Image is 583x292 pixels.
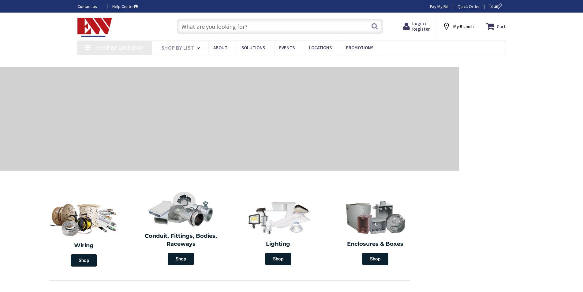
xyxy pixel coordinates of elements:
a: Lighting Shop [231,196,325,268]
a: Pay My Bill [430,3,449,9]
h2: Lighting [234,240,322,248]
h2: Enclosures & Boxes [331,240,420,248]
span: Shop By List [161,44,194,51]
span: Tour [489,3,504,9]
a: Quick Order [458,3,480,9]
a: Cart [486,21,506,32]
span: Shop [265,253,291,265]
span: Promotions [346,45,373,51]
div: My Branch [442,21,474,32]
strong: My Branch [453,24,474,29]
span: Login / Register [412,21,430,32]
a: Conduit, Fittings, Bodies, Raceways Shop [134,188,228,268]
span: Shop [71,254,97,267]
span: Events [279,45,295,51]
span: Locations [309,45,332,51]
span: Shop By Category [96,44,143,51]
img: Electrical Wholesalers, Inc. [77,18,112,37]
strong: Cart [497,21,506,32]
h2: Wiring [38,242,129,250]
span: Shop [168,253,194,265]
input: What are you looking for? [177,19,383,34]
span: About [213,45,227,51]
a: Login / Register [403,21,430,32]
h2: Conduit, Fittings, Bodies, Raceways [137,232,225,248]
a: Help Center [112,3,138,9]
a: Enclosures & Boxes Shop [328,196,423,268]
span: Shop [362,253,388,265]
a: Wiring Shop [35,196,133,270]
span: Solutions [241,45,265,51]
a: Contact us [77,3,103,9]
